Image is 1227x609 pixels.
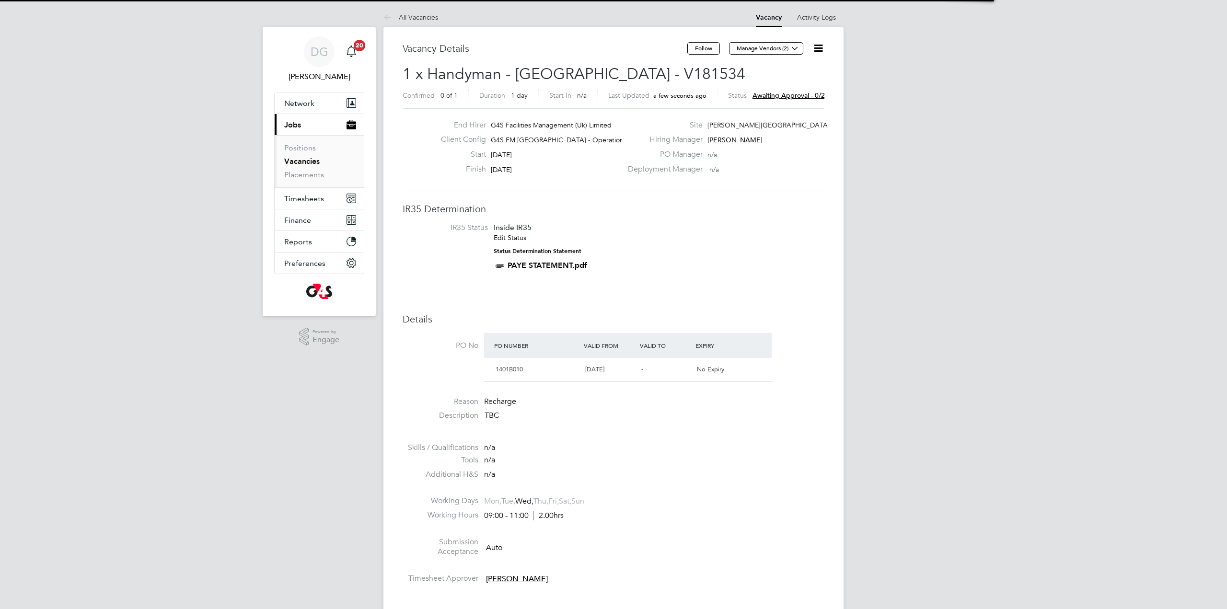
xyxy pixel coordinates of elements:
[491,136,628,144] span: G4S FM [GEOGRAPHIC_DATA] - Operational
[284,194,324,203] span: Timesheets
[263,27,376,316] nav: Main navigation
[342,36,361,67] a: 20
[274,284,364,299] a: Go to home page
[511,91,528,100] span: 1 day
[275,253,364,274] button: Preferences
[608,91,649,100] label: Last Updated
[403,411,478,421] label: Description
[486,574,548,584] span: [PERSON_NAME]
[275,209,364,230] button: Finance
[693,337,749,354] div: Expiry
[275,188,364,209] button: Timesheets
[403,91,435,100] label: Confirmed
[403,65,745,83] span: 1 x Handyman - [GEOGRAPHIC_DATA] - V181534
[484,397,516,406] span: Recharge
[752,91,825,100] span: Awaiting approval - 0/2
[433,164,486,174] label: Finish
[284,259,325,268] span: Preferences
[274,71,364,82] span: Danny Glass
[622,120,703,130] label: Site
[284,237,312,246] span: Reports
[491,165,512,174] span: [DATE]
[653,92,706,100] span: a few seconds ago
[403,42,687,55] h3: Vacancy Details
[403,341,478,351] label: PO No
[299,328,340,346] a: Powered byEngage
[275,135,364,187] div: Jobs
[533,496,548,506] span: Thu,
[284,120,301,129] span: Jobs
[412,223,488,233] label: IR35 Status
[707,150,717,159] span: n/a
[585,365,604,373] span: [DATE]
[403,470,478,480] label: Additional H&S
[622,135,703,145] label: Hiring Manager
[284,143,316,152] a: Positions
[707,136,763,144] span: [PERSON_NAME]
[313,336,339,344] span: Engage
[403,203,824,215] h3: IR35 Determination
[440,91,458,100] span: 0 of 1
[403,510,478,520] label: Working Hours
[486,542,502,552] span: Auto
[484,511,564,521] div: 09:00 - 11:00
[571,496,584,506] span: Sun
[622,149,703,160] label: PO Manager
[559,496,571,506] span: Sat,
[492,337,581,354] div: PO Number
[496,365,523,373] span: 1401B010
[484,470,495,479] span: n/a
[274,36,364,82] a: DG[PERSON_NAME]
[306,284,332,299] img: g4s-logo-retina.png
[637,337,694,354] div: Valid To
[313,328,339,336] span: Powered by
[494,248,581,254] strong: Status Determination Statement
[687,42,720,55] button: Follow
[548,496,559,506] span: Fri,
[491,150,512,159] span: [DATE]
[403,397,478,407] label: Reason
[728,91,747,100] label: Status
[484,496,501,506] span: Mon,
[433,149,486,160] label: Start
[403,574,478,584] label: Timesheet Approver
[484,443,495,452] span: n/a
[508,261,587,270] a: PAYE STATEMENT.pdf
[622,164,703,174] label: Deployment Manager
[479,91,505,100] label: Duration
[275,114,364,135] button: Jobs
[403,455,478,465] label: Tools
[275,231,364,252] button: Reports
[549,91,571,100] label: Start In
[709,165,719,174] span: n/a
[403,443,478,453] label: Skills / Qualifications
[354,40,365,51] span: 20
[577,91,587,100] span: n/a
[433,135,486,145] label: Client Config
[275,92,364,114] button: Network
[501,496,515,506] span: Tue,
[284,216,311,225] span: Finance
[494,223,532,232] span: Inside IR35
[433,120,486,130] label: End Hirer
[284,99,314,108] span: Network
[484,455,495,465] span: n/a
[756,13,782,22] a: Vacancy
[403,496,478,506] label: Working Days
[284,170,324,179] a: Placements
[581,337,637,354] div: Valid From
[797,13,836,22] a: Activity Logs
[284,157,320,166] a: Vacancies
[729,42,803,55] button: Manage Vendors (2)
[641,365,643,373] span: -
[707,121,830,129] span: [PERSON_NAME][GEOGRAPHIC_DATA]
[403,313,824,325] h3: Details
[494,233,526,242] a: Edit Status
[311,46,328,58] span: DG
[491,121,612,129] span: G4S Facilities Management (Uk) Limited
[485,411,824,421] p: TBC
[515,496,533,506] span: Wed,
[403,537,478,557] label: Submission Acceptance
[697,365,724,373] span: No Expiry
[533,511,564,520] span: 2.00hrs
